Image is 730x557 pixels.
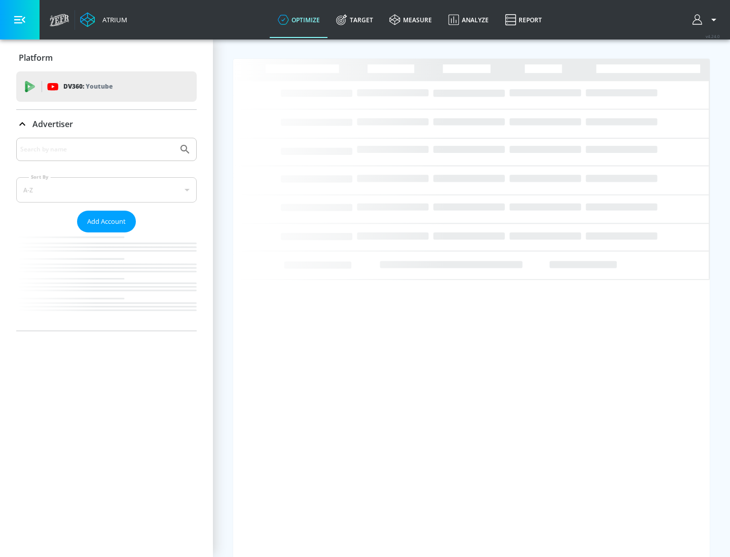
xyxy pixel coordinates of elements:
[29,174,51,180] label: Sort By
[20,143,174,156] input: Search by name
[270,2,328,38] a: optimize
[32,118,73,130] p: Advertiser
[16,71,197,102] div: DV360: Youtube
[98,15,127,24] div: Atrium
[497,2,550,38] a: Report
[16,232,197,331] nav: list of Advertiser
[19,52,53,63] p: Platform
[86,81,113,92] p: Youtube
[328,2,381,38] a: Target
[63,81,113,92] p: DV360:
[440,2,497,38] a: Analyze
[381,2,440,38] a: measure
[80,12,127,27] a: Atrium
[16,138,197,331] div: Advertiser
[77,211,136,232] button: Add Account
[16,44,197,72] div: Platform
[16,110,197,138] div: Advertiser
[16,177,197,203] div: A-Z
[706,33,720,39] span: v 4.24.0
[87,216,126,227] span: Add Account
